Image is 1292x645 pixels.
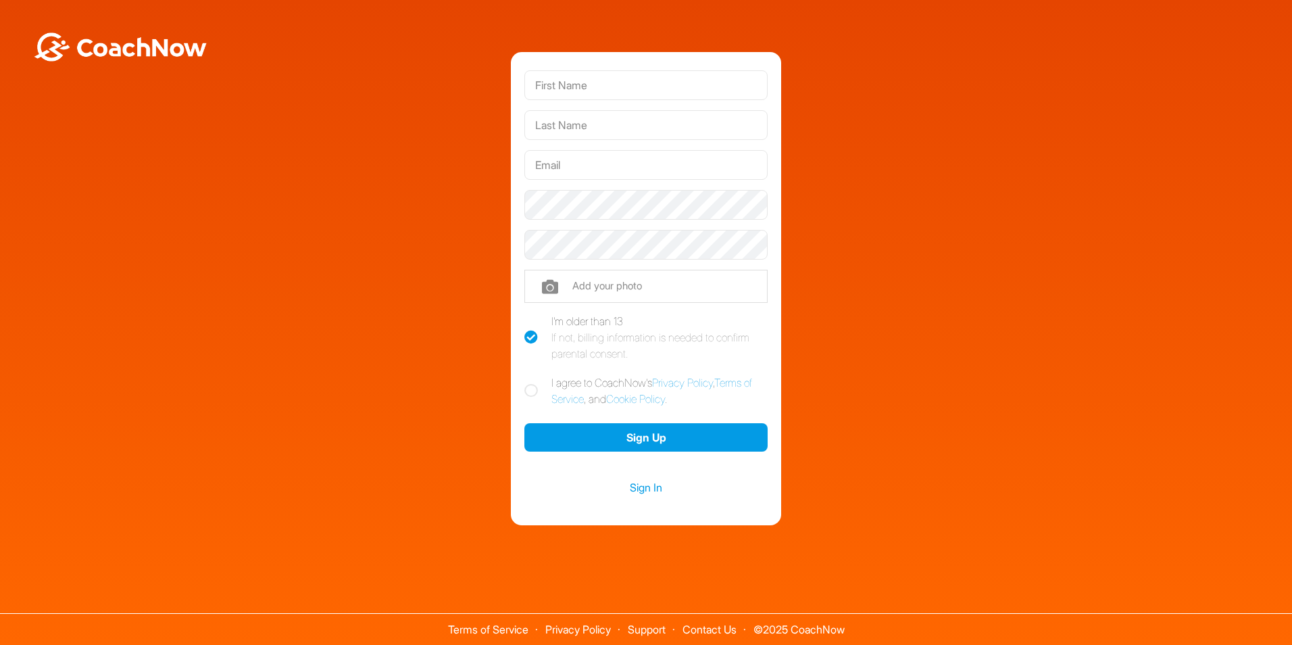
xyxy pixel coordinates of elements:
[747,614,851,635] span: © 2025 CoachNow
[448,623,528,636] a: Terms of Service
[524,150,768,180] input: Email
[524,423,768,452] button: Sign Up
[652,376,713,389] a: Privacy Policy
[524,479,768,496] a: Sign In
[682,623,737,636] a: Contact Us
[551,376,752,406] a: Terms of Service
[32,32,208,62] img: BwLJSsUCoWCh5upNqxVrqldRgqLPVwmV24tXu5FoVAoFEpwwqQ3VIfuoInZCoVCoTD4vwADAC3ZFMkVEQFDAAAAAElFTkSuQmCC
[606,392,665,406] a: Cookie Policy
[524,110,768,140] input: Last Name
[551,329,768,362] div: If not, billing information is needed to confirm parental consent.
[551,313,768,362] div: I'm older than 13
[524,375,768,407] label: I agree to CoachNow's , , and .
[628,623,666,636] a: Support
[524,70,768,100] input: First Name
[545,623,611,636] a: Privacy Policy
